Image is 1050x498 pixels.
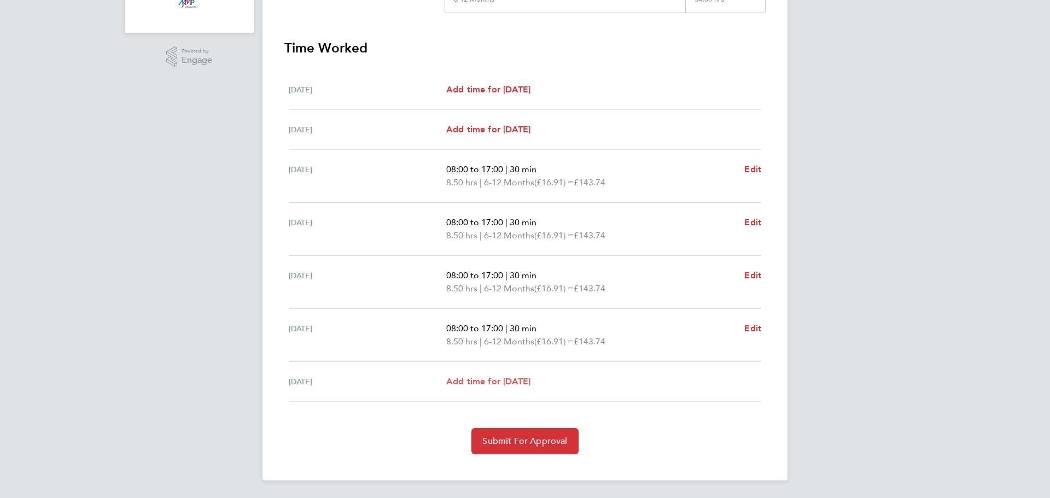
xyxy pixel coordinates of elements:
a: Edit [744,163,761,176]
span: | [505,164,507,174]
span: 30 min [510,323,536,333]
span: (£16.91) = [534,230,574,241]
span: Powered by [182,46,212,56]
span: 6-12 Months [484,229,534,242]
span: 08:00 to 17:00 [446,323,503,333]
span: Add time for [DATE] [446,124,530,134]
a: Add time for [DATE] [446,83,530,96]
a: Add time for [DATE] [446,375,530,388]
span: £143.74 [574,230,605,241]
span: 8.50 hrs [446,336,477,347]
div: [DATE] [289,123,446,136]
span: 8.50 hrs [446,230,477,241]
span: 08:00 to 17:00 [446,217,503,227]
span: Edit [744,323,761,333]
span: Add time for [DATE] [446,376,530,386]
span: | [480,230,482,241]
span: 08:00 to 17:00 [446,270,503,280]
a: Powered byEngage [166,46,213,67]
span: | [505,270,507,280]
span: (£16.91) = [534,336,574,347]
span: Edit [744,270,761,280]
a: Edit [744,216,761,229]
span: | [480,177,482,188]
span: 8.50 hrs [446,283,477,294]
span: £143.74 [574,283,605,294]
span: Add time for [DATE] [446,84,530,95]
span: 6-12 Months [484,176,534,189]
span: 30 min [510,217,536,227]
span: 8.50 hrs [446,177,477,188]
span: 30 min [510,164,536,174]
span: | [505,323,507,333]
span: Engage [182,56,212,65]
div: [DATE] [289,216,446,242]
span: 30 min [510,270,536,280]
h3: Time Worked [284,39,766,57]
div: [DATE] [289,269,446,295]
div: [DATE] [289,322,446,348]
div: [DATE] [289,375,446,388]
span: 6-12 Months [484,282,534,295]
button: Submit For Approval [471,428,578,454]
span: Submit For Approval [482,436,567,447]
span: Edit [744,164,761,174]
a: Edit [744,269,761,282]
span: £143.74 [574,336,605,347]
span: | [480,283,482,294]
span: Edit [744,217,761,227]
span: | [505,217,507,227]
span: 08:00 to 17:00 [446,164,503,174]
span: | [480,336,482,347]
span: (£16.91) = [534,177,574,188]
div: [DATE] [289,163,446,189]
span: £143.74 [574,177,605,188]
span: (£16.91) = [534,283,574,294]
div: [DATE] [289,83,446,96]
a: Add time for [DATE] [446,123,530,136]
a: Edit [744,322,761,335]
span: 6-12 Months [484,335,534,348]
